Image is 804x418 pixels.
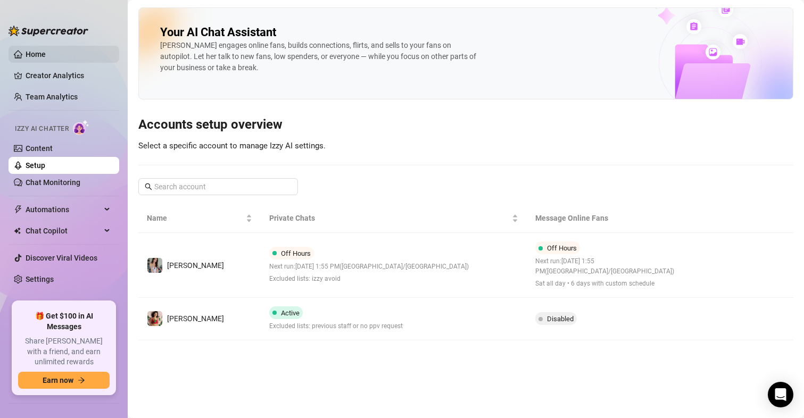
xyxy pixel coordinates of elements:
span: [PERSON_NAME] [167,261,224,270]
span: Sat all day • 6 days with custom schedule [535,279,696,289]
span: Private Chats [269,212,510,224]
div: Open Intercom Messenger [768,382,793,407]
span: Disabled [547,315,574,323]
input: Search account [154,181,283,193]
span: Chat Copilot [26,222,101,239]
img: logo-BBDzfeDw.svg [9,26,88,36]
div: [PERSON_NAME] engages online fans, builds connections, flirts, and sells to your fans on autopilo... [160,40,479,73]
span: thunderbolt [14,205,22,214]
a: Content [26,144,53,153]
a: Home [26,50,46,58]
span: Select a specific account to manage Izzy AI settings. [138,141,326,151]
a: Settings [26,275,54,283]
th: Name [138,204,261,233]
a: Chat Monitoring [26,178,80,187]
span: Active [281,309,300,317]
span: Excluded lists: previous staff or no ppv request [269,321,403,331]
span: Earn now [43,376,73,384]
button: Earn nowarrow-right [18,372,110,389]
a: Creator Analytics [26,67,111,84]
span: arrow-right [78,377,85,384]
span: Izzy AI Chatter [15,124,69,134]
img: Maki [147,258,162,273]
span: Next run: [DATE] 1:55 PM ( [GEOGRAPHIC_DATA]/[GEOGRAPHIC_DATA] ) [269,262,469,272]
h2: Your AI Chat Assistant [160,25,276,40]
th: Private Chats [261,204,527,233]
a: Discover Viral Videos [26,254,97,262]
span: Excluded lists: izzy avoid [269,274,469,284]
a: Setup [26,161,45,170]
img: AI Chatter [73,120,89,135]
span: Name [147,212,244,224]
img: maki [147,311,162,326]
th: Message Online Fans [527,204,704,233]
span: Share [PERSON_NAME] with a friend, and earn unlimited rewards [18,336,110,367]
span: 🎁 Get $100 in AI Messages [18,311,110,332]
a: Team Analytics [26,93,78,101]
span: Off Hours [281,249,311,257]
img: Chat Copilot [14,227,21,235]
span: [PERSON_NAME] [167,314,224,323]
h3: Accounts setup overview [138,116,793,133]
span: search [145,183,152,190]
span: Off Hours [547,244,577,252]
span: Automations [26,201,101,218]
span: Next run: [DATE] 1:55 PM ( [GEOGRAPHIC_DATA]/[GEOGRAPHIC_DATA] ) [535,256,696,277]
